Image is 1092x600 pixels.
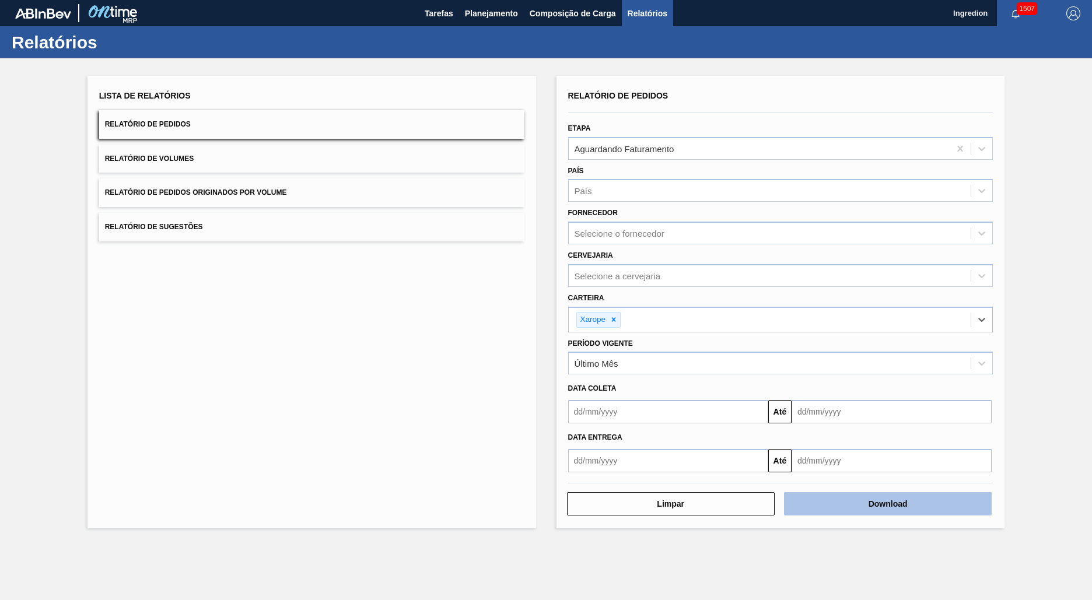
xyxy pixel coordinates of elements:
[12,36,219,49] h1: Relatórios
[997,5,1034,22] button: Notificações
[568,384,617,392] span: Data coleta
[568,251,613,259] label: Cervejaria
[575,229,664,238] div: Selecione o fornecedor
[568,167,584,175] label: País
[568,400,768,423] input: dd/mm/yyyy
[99,213,524,241] button: Relatório de Sugestões
[99,145,524,173] button: Relatório de Volumes
[575,271,661,280] div: Selecione a cervejaria
[792,400,992,423] input: dd/mm/yyyy
[568,294,604,302] label: Carteira
[768,400,792,423] button: Até
[105,223,203,231] span: Relatório de Sugestões
[568,339,633,348] label: Período Vigente
[792,449,992,472] input: dd/mm/yyyy
[628,6,667,20] span: Relatórios
[465,6,518,20] span: Planejamento
[575,186,592,196] div: País
[99,178,524,207] button: Relatório de Pedidos Originados por Volume
[568,91,668,100] span: Relatório de Pedidos
[105,188,287,197] span: Relatório de Pedidos Originados por Volume
[1066,6,1080,20] img: Logout
[568,124,591,132] label: Etapa
[105,120,191,128] span: Relatório de Pedidos
[577,313,608,327] div: Xarope
[1017,2,1037,15] span: 1507
[105,155,194,163] span: Relatório de Volumes
[530,6,616,20] span: Composição de Carga
[15,8,71,19] img: TNhmsLtSVTkK8tSr43FrP2fwEKptu5GPRR3wAAAABJRU5ErkJggg==
[567,492,775,515] button: Limpar
[768,449,792,472] button: Até
[784,492,992,515] button: Download
[99,110,524,139] button: Relatório de Pedidos
[568,449,768,472] input: dd/mm/yyyy
[568,433,622,441] span: Data Entrega
[425,6,453,20] span: Tarefas
[568,209,618,217] label: Fornecedor
[575,359,618,369] div: Último Mês
[99,91,191,100] span: Lista de Relatórios
[575,143,674,153] div: Aguardando Faturamento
